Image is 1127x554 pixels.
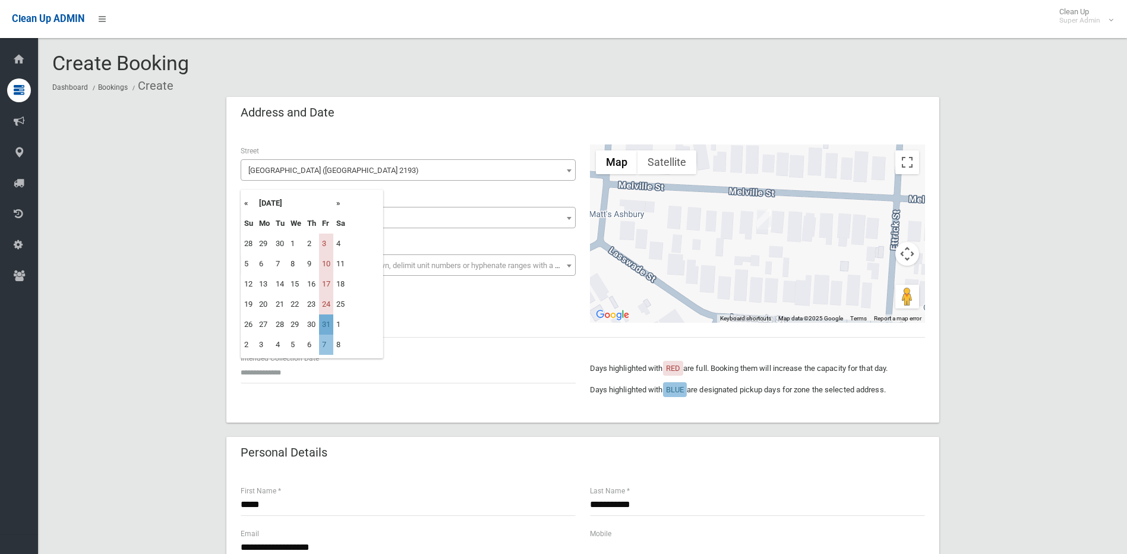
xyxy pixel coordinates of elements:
[226,101,349,124] header: Address and Date
[720,314,771,323] button: Keyboard shortcuts
[1059,16,1100,25] small: Super Admin
[319,213,333,234] th: Fr
[52,83,88,92] a: Dashboard
[304,213,319,234] th: Th
[895,285,919,309] button: Drag Pegman onto the map to open Street View
[319,314,333,335] td: 31
[241,254,256,274] td: 5
[273,274,288,294] td: 14
[666,385,684,394] span: BLUE
[256,294,273,314] td: 20
[288,213,304,234] th: We
[1053,7,1112,25] span: Clean Up
[241,234,256,254] td: 28
[304,254,319,274] td: 9
[241,335,256,355] td: 2
[256,254,273,274] td: 6
[319,234,333,254] td: 3
[98,83,128,92] a: Bookings
[244,210,573,226] span: 32
[304,274,319,294] td: 16
[288,294,304,314] td: 22
[241,159,576,181] span: Melville Street (ASHBURY 2193)
[256,193,333,213] th: [DATE]
[256,274,273,294] td: 13
[319,294,333,314] td: 24
[333,234,348,254] td: 4
[273,314,288,335] td: 28
[273,254,288,274] td: 7
[304,335,319,355] td: 6
[288,254,304,274] td: 8
[590,361,925,376] p: Days highlighted with are full. Booking them will increase the capacity for that day.
[333,314,348,335] td: 1
[590,383,925,397] p: Days highlighted with are designated pickup days for zone the selected address.
[241,274,256,294] td: 12
[874,315,921,322] a: Report a map error
[288,234,304,254] td: 1
[666,364,680,373] span: RED
[333,213,348,234] th: Sa
[304,314,319,335] td: 30
[333,294,348,314] td: 25
[241,294,256,314] td: 19
[52,51,189,75] span: Create Booking
[241,207,576,228] span: 32
[12,13,84,24] span: Clean Up ADMIN
[333,274,348,294] td: 18
[256,314,273,335] td: 27
[593,307,632,323] img: Google
[778,315,843,322] span: Map data ©2025 Google
[273,234,288,254] td: 30
[256,213,273,234] th: Mo
[256,234,273,254] td: 29
[304,294,319,314] td: 23
[241,314,256,335] td: 26
[895,150,919,174] button: Toggle fullscreen view
[333,335,348,355] td: 8
[593,307,632,323] a: Open this area in Google Maps (opens a new window)
[273,213,288,234] th: Tu
[288,274,304,294] td: 15
[850,315,867,322] a: Terms (opens in new tab)
[319,335,333,355] td: 7
[333,254,348,274] td: 11
[241,213,256,234] th: Su
[319,274,333,294] td: 17
[288,314,304,335] td: 29
[596,150,637,174] button: Show street map
[319,254,333,274] td: 10
[895,242,919,266] button: Map camera controls
[226,441,342,464] header: Personal Details
[241,193,256,213] th: «
[273,294,288,314] td: 21
[244,162,573,179] span: Melville Street (ASHBURY 2193)
[333,193,348,213] th: »
[273,335,288,355] td: 4
[757,209,771,229] div: 32 Melville Street, ASHBURY NSW 2193
[130,75,173,97] li: Create
[304,234,319,254] td: 2
[288,335,304,355] td: 5
[256,335,273,355] td: 3
[637,150,696,174] button: Show satellite imagery
[248,261,580,270] span: Select the unit number from the dropdown, delimit unit numbers or hyphenate ranges with a comma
